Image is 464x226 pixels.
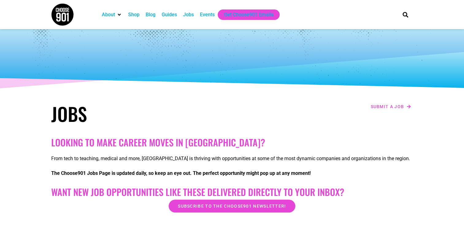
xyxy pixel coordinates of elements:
[128,11,140,18] a: Shop
[102,11,115,18] a: About
[51,137,413,148] h2: Looking to make career moves in [GEOGRAPHIC_DATA]?
[51,155,413,162] p: From tech to teaching, medical and more, [GEOGRAPHIC_DATA] is thriving with opportunities at some...
[51,170,311,176] strong: The Choose901 Jobs Page is updated daily, so keep an eye out. The perfect opportunity might pop u...
[99,9,125,20] div: About
[224,11,274,18] a: Get Choose901 Emails
[162,11,177,18] a: Guides
[178,204,286,208] span: Subscribe to the Choose901 newsletter!
[146,11,155,18] a: Blog
[51,103,229,125] h1: Jobs
[371,104,404,109] span: Submit a job
[51,186,413,198] h2: Want New Job Opportunities like these Delivered Directly to your Inbox?
[400,9,410,20] div: Search
[200,11,215,18] a: Events
[169,200,295,213] a: Subscribe to the Choose901 newsletter!
[183,11,194,18] a: Jobs
[99,9,392,20] nav: Main nav
[369,103,413,111] a: Submit a job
